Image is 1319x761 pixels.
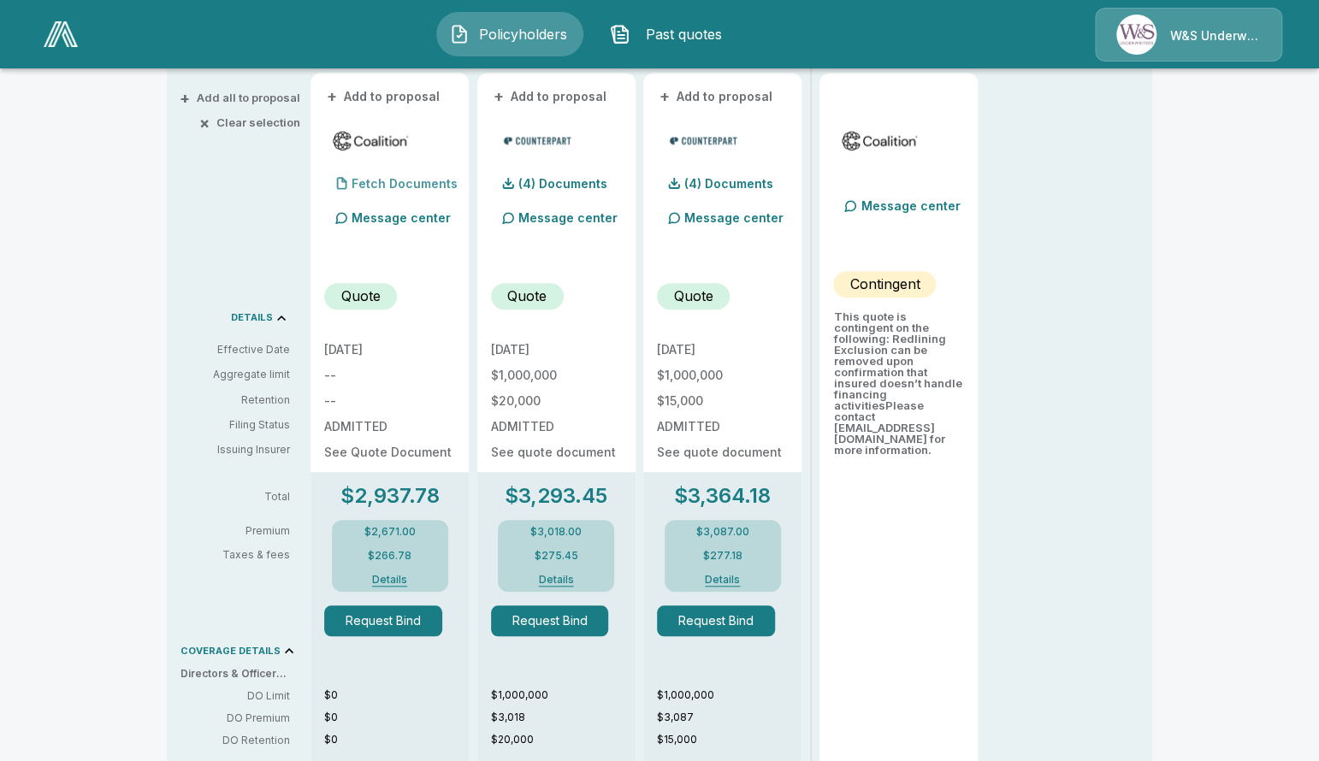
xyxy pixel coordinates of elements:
[436,12,583,56] button: Policyholders IconPolicyholders
[180,711,290,726] p: DO Premium
[657,446,788,458] p: See quote document
[324,687,469,703] p: $0
[180,688,290,704] p: DO Limit
[491,369,622,381] p: $1,000,000
[1095,8,1282,62] a: Agency IconW&S Underwriters
[491,605,609,636] button: Request Bind
[657,710,801,725] p: $3,087
[657,421,788,433] p: ADMITTED
[324,732,469,747] p: $0
[1170,27,1261,44] p: W&S Underwriters
[491,87,611,106] button: +Add to proposal
[331,127,411,153] img: coalitionmlsurplus
[498,127,577,153] img: counterpartmladmitted
[840,127,920,153] img: coalitionmladmitted
[522,575,590,585] button: Details
[180,417,290,433] p: Filing Status
[324,369,455,381] p: --
[180,733,290,748] p: DO Retention
[861,197,960,215] p: Message center
[368,551,411,561] p: $266.78
[530,527,582,537] p: $3,018.00
[180,442,290,457] p: Issuing Insurer
[696,527,749,537] p: $3,087.00
[341,286,381,306] p: Quote
[689,575,757,585] button: Details
[674,486,771,506] p: $3,364.18
[324,87,444,106] button: +Add to proposal
[324,605,442,636] button: Request Bind
[684,209,784,227] p: Message center
[659,91,670,103] span: +
[180,392,290,408] p: Retention
[180,646,281,656] p: COVERAGE DETAILS
[703,551,742,561] p: $277.18
[476,24,571,44] span: Policyholders
[199,117,210,128] span: ×
[324,421,455,433] p: ADMITTED
[231,313,273,322] p: DETAILS
[324,710,469,725] p: $0
[449,24,470,44] img: Policyholders Icon
[657,369,788,381] p: $1,000,000
[518,209,618,227] p: Message center
[491,710,636,725] p: $3,018
[180,367,290,382] p: Aggregate limit
[324,605,455,636] span: Request Bind
[637,24,731,44] span: Past quotes
[657,344,788,356] p: [DATE]
[494,91,504,103] span: +
[352,178,458,190] p: Fetch Documents
[180,526,304,536] p: Premium
[505,486,607,506] p: $3,293.45
[324,395,455,407] p: --
[491,421,622,433] p: ADMITTED
[518,178,607,190] p: (4) Documents
[610,24,630,44] img: Past quotes Icon
[833,311,964,456] p: This quote is contingent on the following: Redlining Exclusion can be removed upon confirmation t...
[657,687,801,703] p: $1,000,000
[507,286,547,306] p: Quote
[657,87,777,106] button: +Add to proposal
[1116,15,1156,55] img: Agency Icon
[491,732,636,747] p: $20,000
[324,344,455,356] p: [DATE]
[340,486,440,506] p: $2,937.78
[674,286,713,306] p: Quote
[180,666,304,681] p: Directors & Officers (DO)
[491,446,622,458] p: See quote document
[324,446,455,458] p: See Quote Document
[491,395,622,407] p: $20,000
[44,21,78,47] img: AA Logo
[684,178,773,190] p: (4) Documents
[203,117,300,128] button: ×Clear selection
[180,342,290,357] p: Effective Date
[535,551,578,561] p: $275.45
[657,605,775,636] button: Request Bind
[491,687,636,703] p: $1,000,000
[180,550,304,560] p: Taxes & fees
[491,605,622,636] span: Request Bind
[657,732,801,747] p: $15,000
[352,209,451,227] p: Message center
[657,605,788,636] span: Request Bind
[491,344,622,356] p: [DATE]
[327,91,337,103] span: +
[664,127,743,153] img: counterpartmladmitted
[356,575,424,585] button: Details
[364,527,416,537] p: $2,671.00
[180,492,304,502] p: Total
[597,12,744,56] button: Past quotes IconPast quotes
[183,92,300,103] button: +Add all to proposal
[180,92,190,103] span: +
[657,395,788,407] p: $15,000
[849,274,920,294] p: Contingent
